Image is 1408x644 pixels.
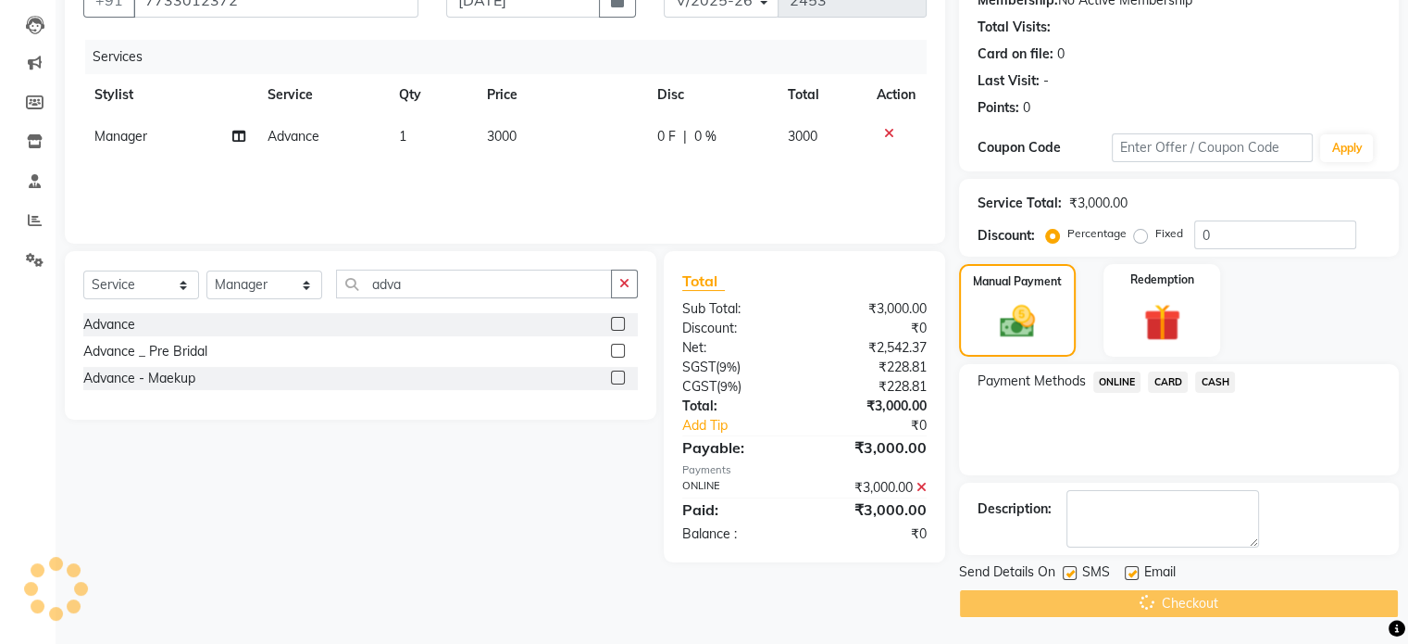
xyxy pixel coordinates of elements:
[668,524,804,544] div: Balance :
[1132,299,1192,346] img: _gift.svg
[83,315,135,335] div: Advance
[978,98,1019,118] div: Points:
[978,138,1112,158] div: Coupon Code
[1093,372,1141,393] span: ONLINE
[804,499,941,521] div: ₹3,000.00
[719,360,737,374] span: 9%
[476,74,647,116] th: Price
[668,319,804,338] div: Discount:
[978,194,1062,213] div: Service Total:
[694,127,716,146] span: 0 %
[1144,562,1176,586] span: Email
[668,338,804,358] div: Net:
[683,127,687,146] span: |
[1130,271,1194,288] label: Redemption
[668,397,804,416] div: Total:
[804,319,941,338] div: ₹0
[83,74,256,116] th: Stylist
[959,562,1055,586] span: Send Details On
[1023,98,1030,118] div: 0
[827,416,940,436] div: ₹0
[989,301,1046,342] img: _cash.svg
[668,358,804,377] div: ( )
[1195,372,1235,393] span: CASH
[94,128,147,145] span: Manager
[682,462,927,478] div: Payments
[399,128,406,145] span: 1
[682,359,716,375] span: SGST
[336,270,612,298] input: Search or Scan
[804,358,941,377] div: ₹228.81
[388,74,475,116] th: Qty
[804,299,941,319] div: ₹3,000.00
[1069,194,1128,213] div: ₹3,000.00
[657,127,676,146] span: 0 F
[978,499,1052,519] div: Description:
[804,524,941,544] div: ₹0
[978,71,1040,91] div: Last Visit:
[804,397,941,416] div: ₹3,000.00
[866,74,927,116] th: Action
[1067,225,1127,242] label: Percentage
[83,342,207,361] div: Advance _ Pre Bridal
[973,273,1062,290] label: Manual Payment
[804,436,941,459] div: ₹3,000.00
[1148,372,1188,393] span: CARD
[1043,71,1049,91] div: -
[668,478,804,498] div: ONLINE
[268,128,319,145] span: Advance
[804,478,941,498] div: ₹3,000.00
[978,372,1086,391] span: Payment Methods
[1320,134,1373,162] button: Apply
[256,74,388,116] th: Service
[83,369,195,388] div: Advance - Maekup
[668,436,804,459] div: Payable:
[85,40,941,74] div: Services
[682,271,725,291] span: Total
[1112,133,1314,162] input: Enter Offer / Coupon Code
[668,416,827,436] a: Add Tip
[1082,562,1110,586] span: SMS
[978,44,1053,64] div: Card on file:
[668,499,804,521] div: Paid:
[1155,225,1183,242] label: Fixed
[1057,44,1065,64] div: 0
[804,338,941,358] div: ₹2,542.37
[978,18,1051,37] div: Total Visits:
[777,74,866,116] th: Total
[804,377,941,397] div: ₹228.81
[978,226,1035,246] div: Discount:
[668,377,804,397] div: ( )
[487,128,517,145] span: 3000
[646,74,777,116] th: Disc
[668,299,804,319] div: Sub Total:
[788,128,817,145] span: 3000
[682,378,716,395] span: CGST
[720,379,738,394] span: 9%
